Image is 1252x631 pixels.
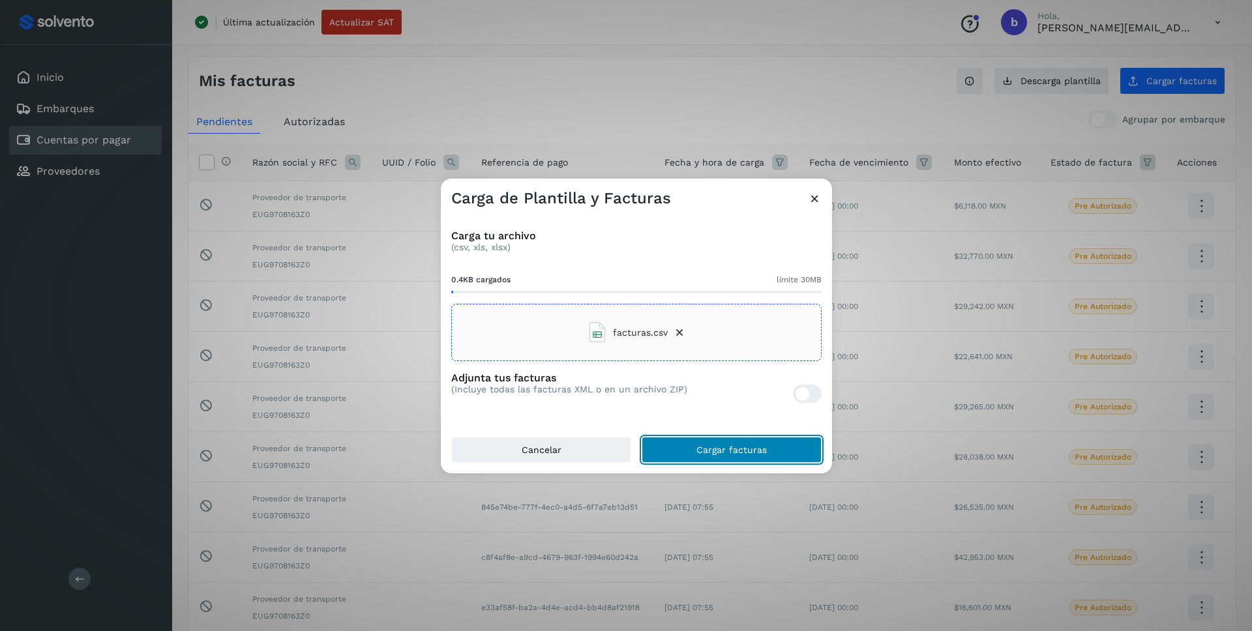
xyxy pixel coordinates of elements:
[613,326,668,340] span: facturas.csv
[522,445,561,454] span: Cancelar
[451,372,687,384] h3: Adjunta tus facturas
[777,274,822,286] span: límite 30MB
[451,242,822,253] p: (csv, xls, xlsx)
[451,189,671,208] h3: Carga de Plantilla y Facturas
[696,445,767,454] span: Cargar facturas
[451,274,511,286] span: 0.4KB cargados
[451,384,687,395] p: (Incluye todas las facturas XML o en un archivo ZIP)
[642,437,822,463] button: Cargar facturas
[451,229,822,242] h3: Carga tu archivo
[451,437,631,463] button: Cancelar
